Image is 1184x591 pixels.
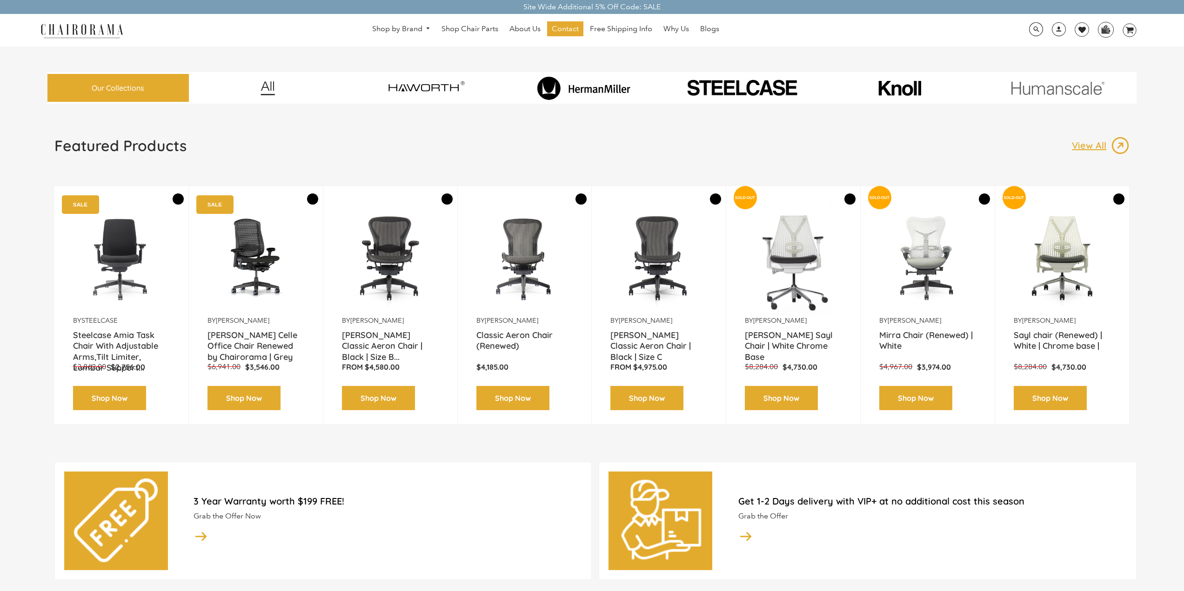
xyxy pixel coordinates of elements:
[745,316,842,325] p: by
[245,362,280,372] p: $3,546.00
[207,362,245,372] p: $6,941.00
[73,200,170,316] a: Amia Chair by chairorama.com Renewed Amia Chair chairorama.com
[585,21,657,36] a: Free Shipping Info
[745,330,842,353] a: [PERSON_NAME] Sayl Chair | White Chrome Base
[745,386,818,411] a: Shop Now
[168,21,923,39] nav: DesktopNavigation
[476,200,573,316] img: Classic Aeron Chair (Renewed) - chairorama
[659,21,694,36] a: Why Us
[696,21,724,36] a: Blogs
[735,195,756,200] text: SOLD-OUT
[879,200,976,316] a: Mirra Chair (Renewed) | White - chairorama Mirra Chair (Renewed) | White - chairorama
[610,200,707,316] a: Herman Miller Classic Aeron Chair | Black | Size C - chairorama Herman Miller Classic Aeron Chair...
[610,316,707,325] p: by
[437,21,503,36] a: Shop Chair Parts
[783,362,817,372] p: $4,730.00
[54,136,187,155] h1: Featured Products
[879,330,976,353] a: Mirra Chair (Renewed) | White
[575,193,587,205] button: Add to Wishlist
[979,193,990,205] button: Add to Wishlist
[1111,136,1130,155] img: image_13.png
[879,316,976,325] p: by
[350,316,404,325] a: [PERSON_NAME]
[342,330,439,353] a: [PERSON_NAME] Classic Aeron Chair | Black | Size B...
[81,316,118,325] a: Steelcase
[1014,200,1110,316] a: Sayl chair (Renewed) | White | Chrome base | - chairorama Sayl chair (Renewed) | White | Chrome b...
[207,316,304,325] p: by
[307,193,318,205] button: Add to Wishlist
[485,316,538,325] a: [PERSON_NAME]
[368,22,435,36] a: Shop by Brand
[1051,362,1086,372] p: $4,730.00
[1098,22,1113,36] img: WhatsApp_Image_2024-07-12_at_16.23.01.webp
[888,316,941,325] a: [PERSON_NAME]
[476,316,573,325] p: by
[1004,195,1024,200] text: SOLD-OUT
[710,193,721,205] button: Add to Wishlist
[111,362,145,372] p: $2,756.00
[610,200,707,316] img: Herman Miller Classic Aeron Chair | Black | Size C - chairorama
[476,330,573,353] a: Classic Aeron Chair (Renewed)
[879,200,976,316] img: Mirra Chair (Renewed) | White - chairorama
[1072,139,1111,152] p: View All
[476,386,549,411] a: Shop Now
[54,136,187,162] a: Featured Products
[700,24,719,34] span: Blogs
[610,386,683,411] a: Shop Now
[519,76,649,100] img: image_8_173eb7e0-7579-41b4-bc8e-4ba0b8ba93e8.png
[857,80,942,97] img: image_10_1.png
[1014,316,1110,325] p: by
[666,77,818,98] img: PHOTO-2024-07-09-00-53-10-removebg-preview.png
[505,21,545,36] a: About Us
[1022,316,1076,325] a: [PERSON_NAME]
[441,193,453,205] button: Add to Wishlist
[844,193,856,205] button: Add to Wishlist
[361,72,491,105] img: image_7_14f0750b-d084-457f-979a-a1ab9f6582c4.png
[216,316,269,325] a: [PERSON_NAME]
[194,528,208,544] img: image_14.png
[992,81,1123,95] img: image_11.png
[47,74,189,102] a: Our Collections
[1072,136,1130,155] a: View All
[35,22,128,39] img: chairorama
[547,21,583,36] a: Contact
[74,478,158,562] img: free.png
[619,316,672,325] a: [PERSON_NAME]
[194,495,582,507] h2: 3 Year Warranty worth $199 FREE!
[753,316,807,325] a: [PERSON_NAME]
[738,495,1127,507] h2: Get 1-2 Days delivery with VIP+ at no additional cost this season
[1014,330,1110,353] a: Sayl chair (Renewed) | White | Chrome base |
[207,330,304,353] a: [PERSON_NAME] Celle Office Chair Renewed by Chairorama | Grey
[917,362,951,372] p: $3,974.00
[509,24,541,34] span: About Us
[342,200,439,316] a: Herman Miller Classic Aeron Chair | Black | Size B (Renewed) - chairorama Herman Miller Classic A...
[207,386,281,411] a: Shop Now
[73,200,170,316] img: Amia Chair by chairorama.com
[342,200,439,316] img: Herman Miller Classic Aeron Chair | Black | Size B (Renewed) - chairorama
[879,362,917,372] p: $4,967.00
[619,478,702,562] img: delivery-man.png
[738,511,1127,521] p: Grab the Offer
[745,200,842,316] img: Herman Miller Sayl Chair | White Chrome Base - chairorama
[173,193,184,205] button: Add to Wishlist
[745,200,842,316] a: Herman Miller Sayl Chair | White Chrome Base - chairorama Herman Miller Sayl Chair | White Chrome...
[870,195,890,200] text: SOLD-OUT
[745,362,783,372] p: $8,284.00
[610,330,707,353] a: [PERSON_NAME] Classic Aeron Chair | Black | Size C
[207,200,304,316] a: Herman Miller Celle Office Chair Renewed by Chairorama | Grey - chairorama Herman Miller Celle Of...
[73,316,170,325] p: by
[552,24,579,34] span: Contact
[207,200,304,316] img: Herman Miller Celle Office Chair Renewed by Chairorama | Grey - chairorama
[242,81,294,95] img: image_12.png
[663,24,689,34] span: Why Us
[342,316,439,325] p: by
[73,386,146,411] a: Shop Now
[879,386,952,411] a: Shop Now
[1113,193,1124,205] button: Add to Wishlist
[207,201,222,207] text: SALE
[738,528,753,544] img: image_14.png
[1014,362,1051,372] p: $8,284.00
[610,362,707,372] p: From $4,975.00
[1014,200,1110,316] img: Sayl chair (Renewed) | White | Chrome base | - chairorama
[590,24,652,34] span: Free Shipping Info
